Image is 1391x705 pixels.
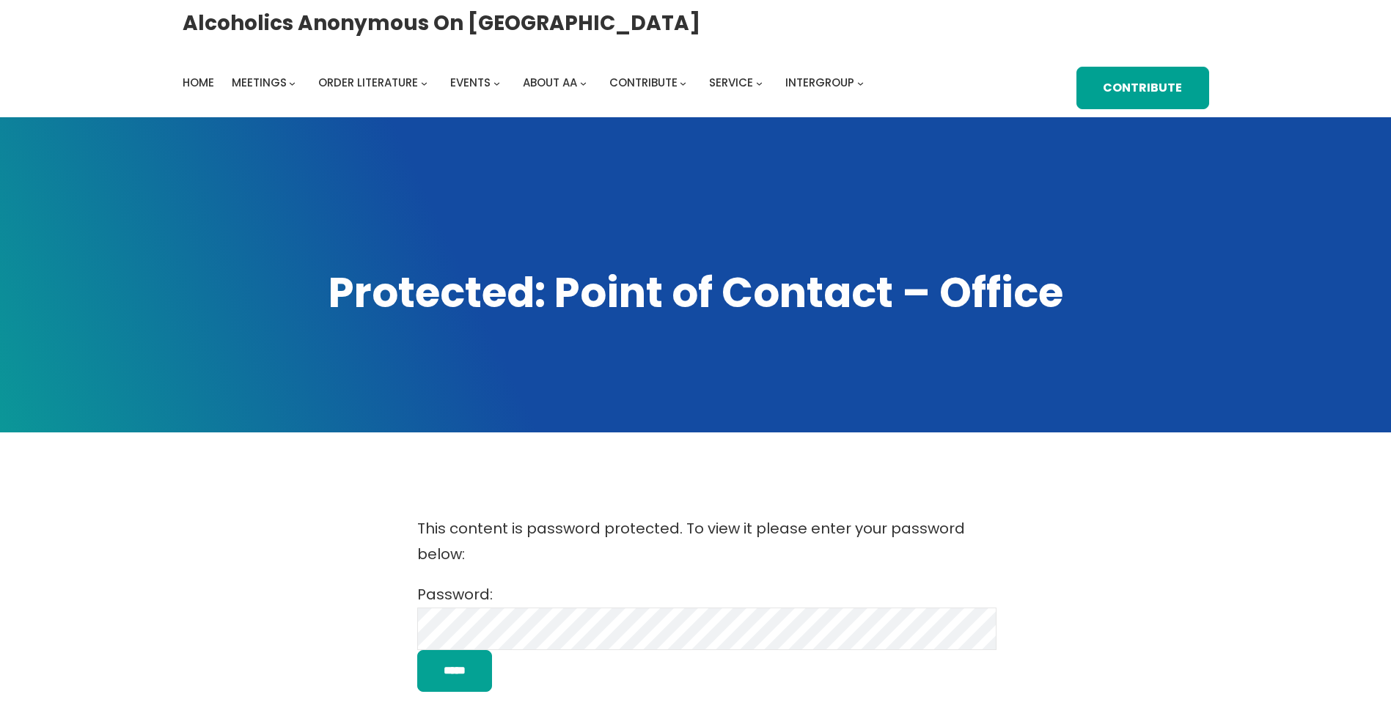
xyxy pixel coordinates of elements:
a: Service [709,73,753,93]
a: Meetings [232,73,287,93]
span: Meetings [232,75,287,90]
a: Alcoholics Anonymous on [GEOGRAPHIC_DATA] [183,5,700,41]
label: Password: [417,584,997,638]
span: About AA [523,75,577,90]
a: About AA [523,73,577,93]
button: Meetings submenu [289,79,296,86]
nav: Intergroup [183,73,869,93]
span: Order Literature [318,75,418,90]
h1: Protected: Point of Contact – Office [183,265,1209,321]
span: Events [450,75,491,90]
button: Events submenu [493,79,500,86]
span: Home [183,75,214,90]
button: About AA submenu [580,79,587,86]
button: Order Literature submenu [421,79,427,86]
span: Intergroup [785,75,854,90]
button: Intergroup submenu [857,79,864,86]
button: Contribute submenu [680,79,686,86]
span: Service [709,75,753,90]
a: Home [183,73,214,93]
a: Intergroup [785,73,854,93]
a: Contribute [1076,67,1208,109]
a: Contribute [609,73,678,93]
p: This content is password protected. To view it please enter your password below: [417,516,975,567]
a: Events [450,73,491,93]
span: Contribute [609,75,678,90]
input: Password: [417,608,997,650]
button: Service submenu [756,79,763,86]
